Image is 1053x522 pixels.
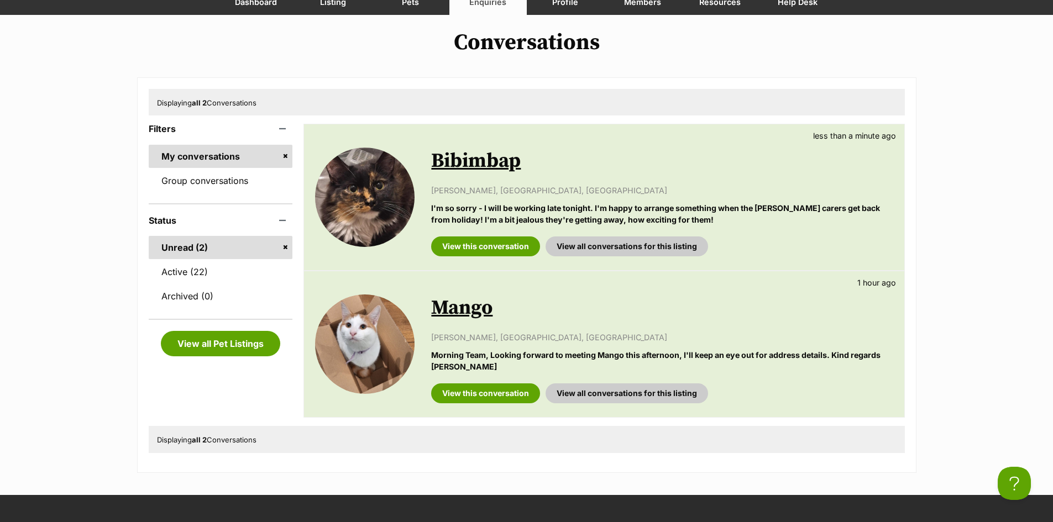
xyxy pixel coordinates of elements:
[315,147,415,247] img: Bibimbap
[149,236,293,259] a: Unread (2)
[149,284,293,308] a: Archived (0)
[431,202,893,226] p: I'm so sorry - I will be working late tonight. I'm happy to arrange something when the [PERSON_NA...
[149,169,293,192] a: Group conversations
[546,383,708,403] a: View all conversations for this listing
[161,331,280,356] a: View all Pet Listings
[157,98,256,107] span: Displaying Conversations
[149,215,293,225] header: Status
[857,277,896,288] p: 1 hour ago
[157,435,256,444] span: Displaying Conversations
[431,236,540,256] a: View this conversation
[431,349,893,373] p: Morning Team, Looking forward to meeting Mango this afternoon, I'll keep an eye out for address d...
[149,145,293,168] a: My conversations
[315,294,415,394] img: Mango
[149,124,293,134] header: Filters
[431,383,540,403] a: View this conversation
[431,296,493,320] a: Mango
[149,260,293,283] a: Active (22)
[431,184,893,196] p: [PERSON_NAME], [GEOGRAPHIC_DATA], [GEOGRAPHIC_DATA]
[813,130,896,141] p: less than a minute ago
[998,467,1031,500] iframe: Help Scout Beacon - Open
[192,98,207,107] strong: all 2
[192,435,207,444] strong: all 2
[431,149,521,173] a: Bibimbap
[431,331,893,343] p: [PERSON_NAME], [GEOGRAPHIC_DATA], [GEOGRAPHIC_DATA]
[546,236,708,256] a: View all conversations for this listing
